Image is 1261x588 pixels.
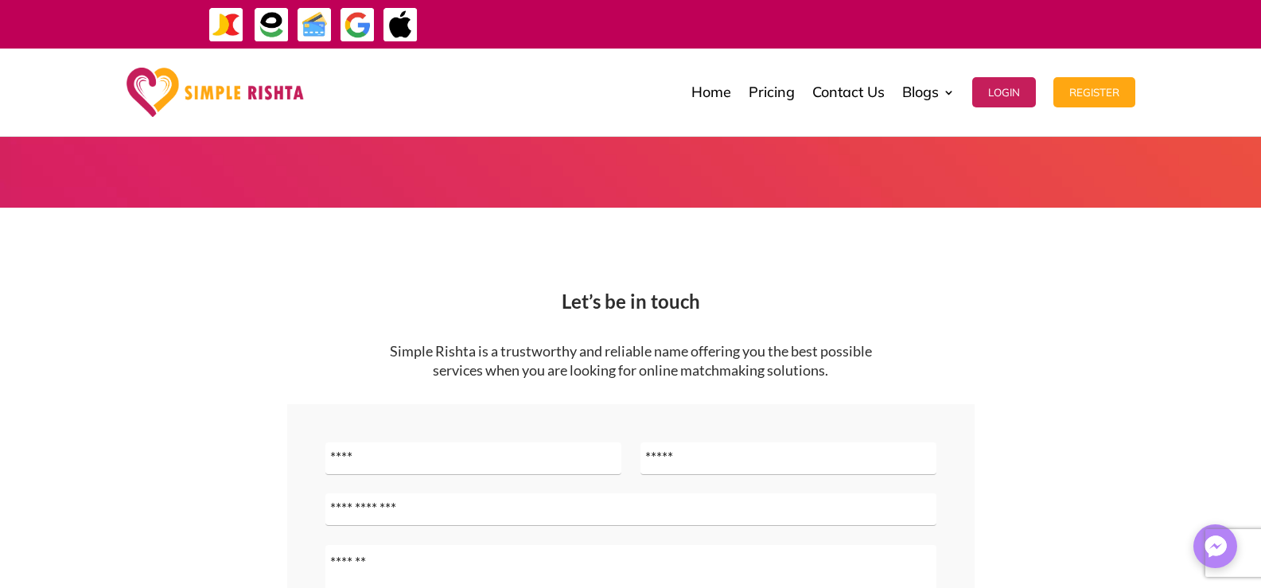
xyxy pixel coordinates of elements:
img: EasyPaisa-icon [254,7,290,43]
img: JazzCash-icon [208,7,244,43]
img: Credit Cards [297,7,333,43]
a: Contact Us [812,53,885,132]
img: Messenger [1200,531,1232,563]
a: Home [691,53,731,132]
img: GooglePay-icon [340,7,376,43]
p: Simple Rishta is a trustworthy and reliable name offering you the best possible services when you... [373,342,889,380]
button: Login [972,77,1036,107]
h2: Let’s be in touch [201,292,1061,319]
a: Register [1053,53,1135,132]
a: Pricing [749,53,795,132]
img: ApplePay-icon [383,7,418,43]
button: Register [1053,77,1135,107]
a: Login [972,53,1036,132]
a: Blogs [902,53,955,132]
